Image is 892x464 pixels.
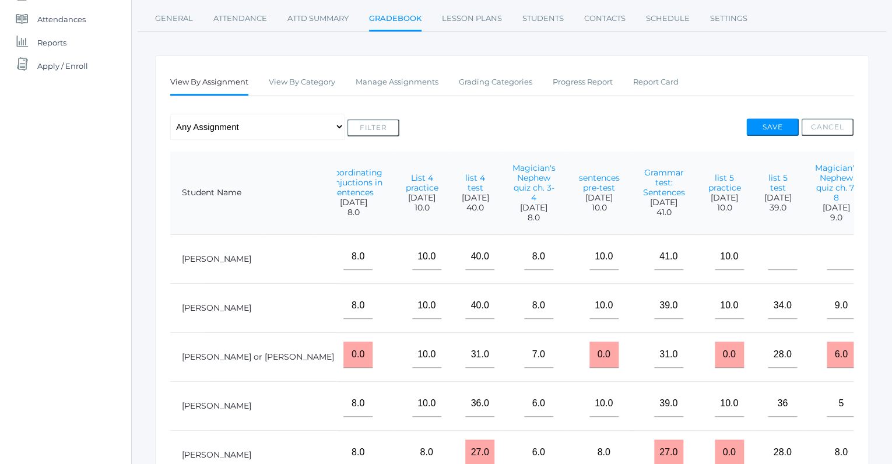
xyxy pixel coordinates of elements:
a: Progress Report [553,71,613,94]
span: [DATE] [643,198,685,208]
a: [PERSON_NAME] [182,303,251,313]
span: 10.0 [406,203,438,213]
a: Grading Categories [459,71,532,94]
a: [PERSON_NAME] [182,449,251,460]
a: Gradebook [369,7,422,32]
a: List 4 practice [406,173,438,193]
a: subordinating conjuctions in sentences [325,167,382,198]
a: Grammar test: Sentences [643,167,685,198]
a: Magician's Nephew quiz ch. 3-4 [512,163,556,203]
a: [PERSON_NAME] [182,254,251,264]
span: [DATE] [764,193,792,203]
span: [DATE] [512,203,556,213]
a: list 5 test [768,173,788,193]
a: Lesson Plans [442,7,502,30]
a: View By Assignment [170,71,248,96]
span: Attendances [37,8,86,31]
a: Magician's Nephew quiz ch. 7-8 [815,163,858,203]
a: sentences pre-test [579,173,620,193]
span: [DATE] [815,203,858,213]
span: 10.0 [708,203,741,213]
span: 8.0 [325,208,382,217]
button: Save [746,118,799,136]
a: [PERSON_NAME] or [PERSON_NAME] [182,351,334,362]
a: Attd Summary [287,7,349,30]
span: [DATE] [325,198,382,208]
span: 41.0 [643,208,685,217]
span: 8.0 [512,213,556,223]
a: list 5 practice [708,173,741,193]
a: Manage Assignments [356,71,438,94]
a: Settings [710,7,747,30]
a: Students [522,7,564,30]
span: Reports [37,31,66,54]
a: Contacts [584,7,626,30]
a: list 4 test [466,173,486,193]
span: 10.0 [579,203,620,213]
span: Apply / Enroll [37,54,88,78]
span: [DATE] [579,193,620,203]
button: Filter [347,119,399,136]
a: [PERSON_NAME] [182,400,251,411]
span: 40.0 [462,203,489,213]
span: 9.0 [815,213,858,223]
a: View By Category [269,71,335,94]
span: [DATE] [462,193,489,203]
a: General [155,7,193,30]
a: Report Card [633,71,679,94]
button: Cancel [801,118,854,136]
span: 39.0 [764,203,792,213]
span: [DATE] [708,193,741,203]
span: [DATE] [406,193,438,203]
a: Attendance [213,7,267,30]
a: Schedule [646,7,690,30]
th: Student Name [170,152,337,235]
